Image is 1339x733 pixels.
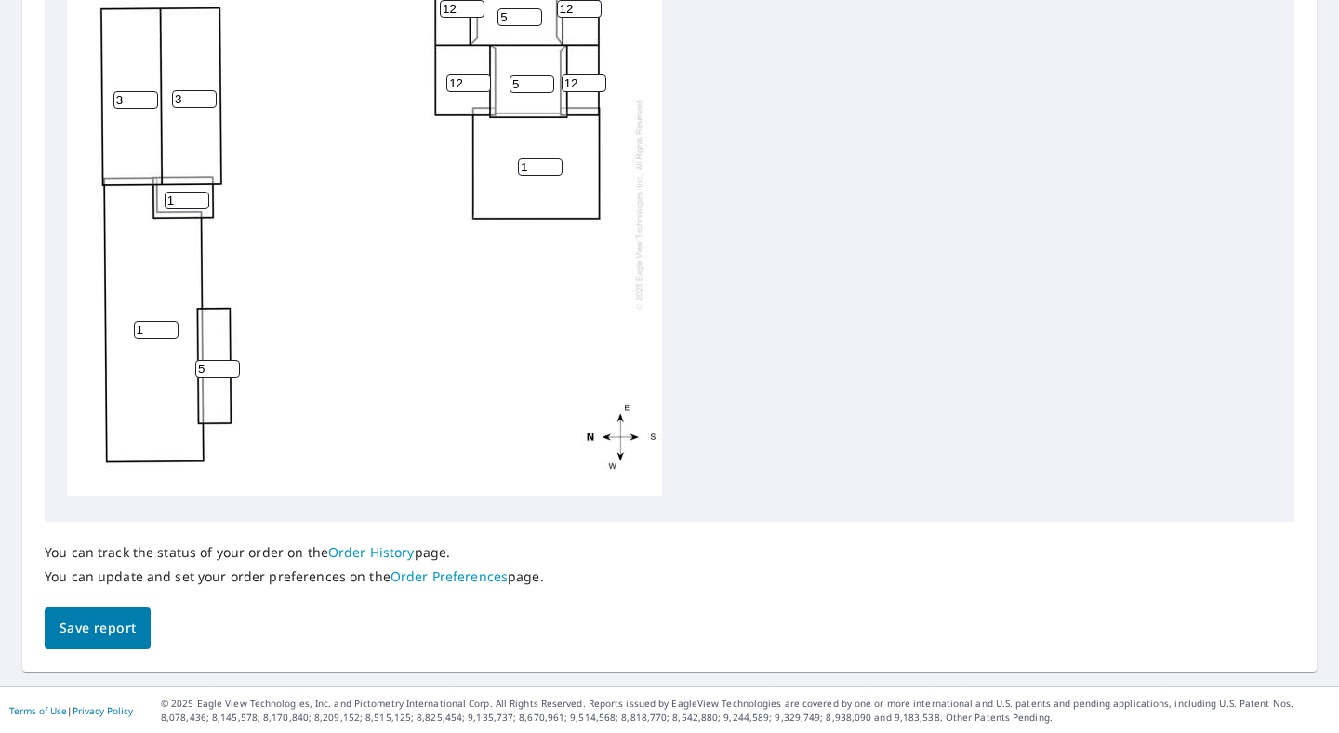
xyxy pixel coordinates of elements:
[328,543,415,561] a: Order History
[73,704,133,717] a: Privacy Policy
[391,567,508,585] a: Order Preferences
[161,697,1330,725] p: © 2025 Eagle View Technologies, Inc. and Pictometry International Corp. All Rights Reserved. Repo...
[45,607,151,649] button: Save report
[60,617,136,640] span: Save report
[9,704,67,717] a: Terms of Use
[45,568,544,585] p: You can update and set your order preferences on the page.
[9,705,133,716] p: |
[45,544,544,561] p: You can track the status of your order on the page.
